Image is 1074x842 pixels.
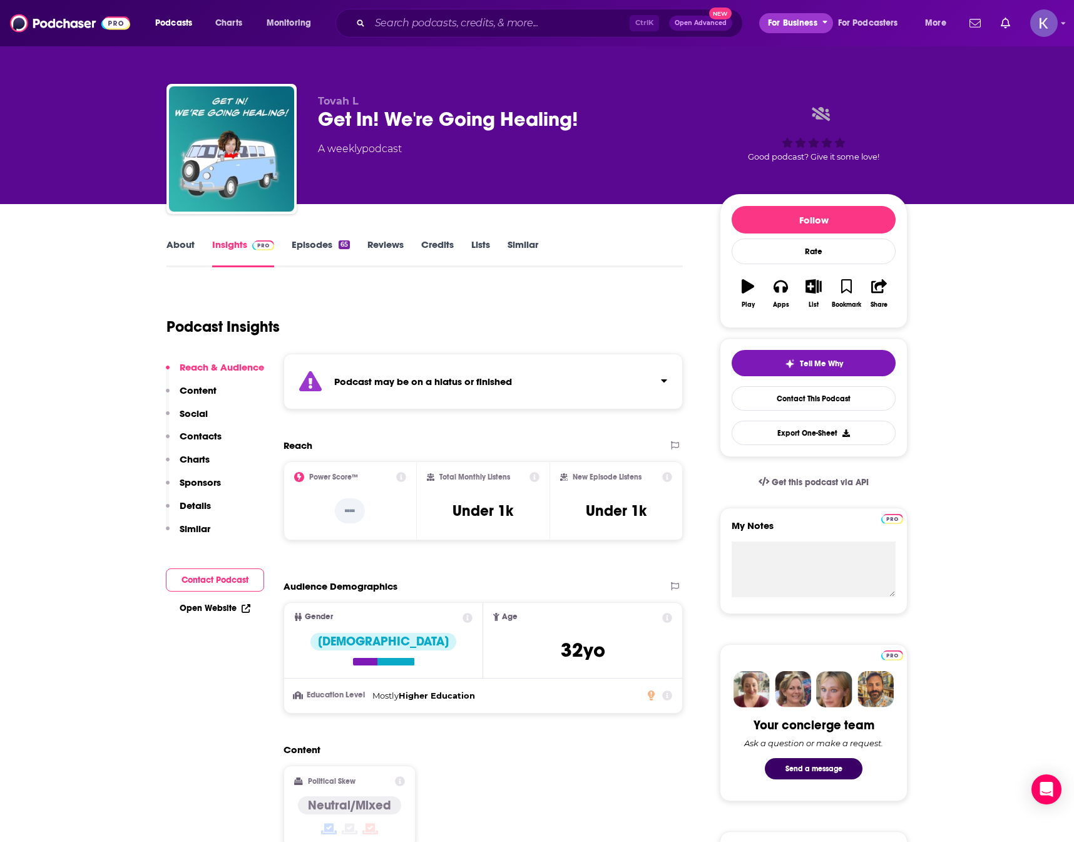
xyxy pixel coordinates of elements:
img: tell me why sparkle [785,359,795,369]
strong: Podcast may be on a hiatus or finished [334,376,512,388]
span: Tovah L [318,95,359,107]
button: Export One-Sheet [732,421,896,445]
img: Get In! We're Going Healing! [169,86,294,212]
span: For Business [768,14,817,32]
div: A weekly podcast [318,141,402,157]
a: Get this podcast via API [749,467,879,498]
a: InsightsPodchaser Pro [212,239,274,267]
h3: Education Level [294,691,367,699]
button: Content [166,384,217,408]
div: Ask a question or make a request. [744,738,883,748]
div: [DEMOGRAPHIC_DATA] [310,633,456,650]
a: Lists [471,239,490,267]
div: Rate [732,239,896,264]
button: Open AdvancedNew [669,16,732,31]
span: Age [502,613,518,621]
p: Content [180,384,217,396]
a: Pro website [881,649,903,660]
a: Pro website [881,512,903,524]
a: Episodes65 [292,239,350,267]
input: Search podcasts, credits, & more... [370,13,630,33]
div: List [809,301,819,309]
div: Your concierge team [754,717,874,733]
a: About [166,239,195,267]
h4: Neutral/Mixed [308,798,391,813]
button: Contact Podcast [166,568,264,592]
h2: Audience Demographics [284,580,397,592]
button: open menu [146,13,208,33]
button: Details [166,500,211,523]
button: open menu [916,13,962,33]
img: Sydney Profile [734,671,770,707]
span: Get this podcast via API [772,477,869,488]
div: Good podcast? Give it some love! [720,95,908,173]
span: Good podcast? Give it some love! [748,152,879,162]
p: Contacts [180,430,222,442]
a: Similar [508,239,538,267]
img: Podchaser Pro [881,514,903,524]
img: Podchaser - Follow, Share and Rate Podcasts [10,11,130,35]
span: For Podcasters [838,14,898,32]
button: Show profile menu [1030,9,1058,37]
a: Show notifications dropdown [964,13,986,34]
img: Podchaser Pro [881,650,903,660]
span: More [925,14,946,32]
span: Gender [305,613,333,621]
span: Higher Education [399,691,475,701]
button: Send a message [765,758,862,779]
div: Share [871,301,887,309]
button: open menu [830,13,916,33]
div: Bookmark [832,301,861,309]
span: Podcasts [155,14,192,32]
button: Sponsors [166,476,221,500]
label: My Notes [732,520,896,542]
p: Similar [180,523,210,535]
span: Monitoring [267,14,311,32]
span: Charts [215,14,242,32]
span: New [709,8,732,19]
h3: Under 1k [586,501,647,520]
button: Apps [764,271,797,316]
div: Play [742,301,755,309]
p: Social [180,408,208,419]
span: Logged in as kpearson13190 [1030,9,1058,37]
h2: Power Score™ [309,473,358,481]
span: Mostly [372,691,399,701]
button: Similar [166,523,210,546]
a: Open Website [180,603,250,614]
p: -- [335,498,365,523]
button: Bookmark [830,271,862,316]
p: Sponsors [180,476,221,488]
button: List [797,271,830,316]
p: Reach & Audience [180,361,264,373]
div: Apps [773,301,789,309]
span: Open Advanced [675,20,727,26]
a: Reviews [367,239,404,267]
button: Social [166,408,208,431]
section: Click to expand status details [284,354,683,409]
h3: Under 1k [453,501,513,520]
a: Credits [421,239,454,267]
img: Jules Profile [816,671,852,707]
div: Open Intercom Messenger [1031,774,1061,804]
button: tell me why sparkleTell Me Why [732,350,896,376]
span: Ctrl K [630,15,659,31]
p: Details [180,500,211,511]
button: Follow [732,206,896,234]
img: Jon Profile [857,671,894,707]
h2: Content [284,744,673,756]
h2: Total Monthly Listens [439,473,510,481]
div: 65 [339,240,350,249]
button: open menu [258,13,327,33]
div: Search podcasts, credits, & more... [347,9,755,38]
img: User Profile [1030,9,1058,37]
img: Podchaser Pro [252,240,274,250]
span: 32 yo [561,638,605,662]
button: Play [732,271,764,316]
a: Show notifications dropdown [996,13,1015,34]
span: Tell Me Why [800,359,843,369]
button: Contacts [166,430,222,453]
img: Barbara Profile [775,671,811,707]
h1: Podcast Insights [166,317,280,336]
